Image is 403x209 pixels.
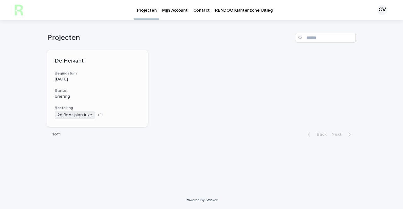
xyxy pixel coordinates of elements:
[332,132,345,137] span: Next
[97,113,102,117] span: + 4
[296,33,356,43] input: Search
[13,4,25,16] img: h2KIERbZRTK6FourSpbg
[55,106,140,111] h3: Bestelling
[329,132,356,137] button: Next
[313,132,326,137] span: Back
[55,94,140,99] p: briefing
[377,5,387,15] div: CV
[55,58,140,65] p: De Heikant
[55,77,140,82] p: [DATE]
[55,88,140,93] h3: Status
[185,198,217,202] a: Powered By Stacker
[47,33,293,42] h1: Projecten
[303,132,329,137] button: Back
[47,127,66,142] p: 1 of 1
[47,50,148,127] a: De HeikantBegindatum[DATE]StatusbriefingBestelling2d floor plan luxe+4
[55,71,140,76] h3: Begindatum
[55,111,95,119] span: 2d floor plan luxe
